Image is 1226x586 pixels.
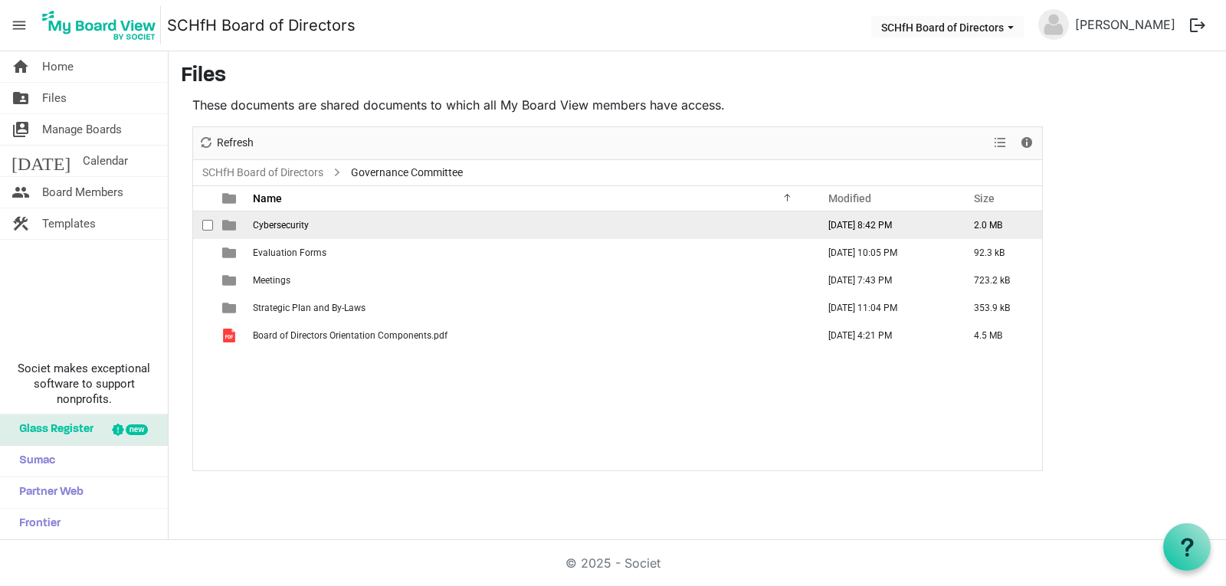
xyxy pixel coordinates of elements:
[1014,127,1040,159] div: Details
[193,322,213,349] td: checkbox
[196,133,257,152] button: Refresh
[812,267,958,294] td: May 03, 2025 7:43 PM column header Modified
[213,294,248,322] td: is template cell column header type
[253,247,326,258] span: Evaluation Forms
[253,192,282,205] span: Name
[199,163,326,182] a: SCHfH Board of Directors
[126,424,148,435] div: new
[192,96,1043,114] p: These documents are shared documents to which all My Board View members have access.
[1038,9,1069,40] img: no-profile-picture.svg
[11,509,61,539] span: Frontier
[181,64,1214,90] h3: Files
[193,267,213,294] td: checkbox
[213,239,248,267] td: is template cell column header type
[974,192,995,205] span: Size
[11,208,30,239] span: construction
[193,127,259,159] div: Refresh
[11,51,30,82] span: home
[215,133,255,152] span: Refresh
[11,146,70,176] span: [DATE]
[958,322,1042,349] td: 4.5 MB is template cell column header Size
[248,267,812,294] td: Meetings is template cell column header Name
[42,114,122,145] span: Manage Boards
[11,83,30,113] span: folder_shared
[193,211,213,239] td: checkbox
[5,11,34,40] span: menu
[958,239,1042,267] td: 92.3 kB is template cell column header Size
[958,211,1042,239] td: 2.0 MB is template cell column header Size
[38,6,161,44] img: My Board View Logo
[38,6,167,44] a: My Board View Logo
[991,133,1009,152] button: View dropdownbutton
[248,239,812,267] td: Evaluation Forms is template cell column header Name
[167,10,356,41] a: SCHfH Board of Directors
[253,330,447,341] span: Board of Directors Orientation Components.pdf
[988,127,1014,159] div: View
[253,220,309,231] span: Cybersecurity
[11,446,55,476] span: Sumac
[348,163,466,182] span: Governance Committee
[253,303,366,313] span: Strategic Plan and By-Laws
[11,414,93,445] span: Glass Register
[213,267,248,294] td: is template cell column header type
[958,267,1042,294] td: 723.2 kB is template cell column header Size
[812,322,958,349] td: June 13, 2025 4:21 PM column header Modified
[213,211,248,239] td: is template cell column header type
[958,294,1042,322] td: 353.9 kB is template cell column header Size
[1017,133,1038,152] button: Details
[11,477,84,508] span: Partner Web
[193,239,213,267] td: checkbox
[193,294,213,322] td: checkbox
[248,211,812,239] td: Cybersecurity is template cell column header Name
[42,177,123,208] span: Board Members
[812,211,958,239] td: August 13, 2025 8:42 PM column header Modified
[213,322,248,349] td: is template cell column header type
[11,177,30,208] span: people
[828,192,871,205] span: Modified
[42,51,74,82] span: Home
[1182,9,1214,41] button: logout
[42,208,96,239] span: Templates
[565,555,661,571] a: © 2025 - Societ
[248,294,812,322] td: Strategic Plan and By-Laws is template cell column header Name
[812,239,958,267] td: March 12, 2025 10:05 PM column header Modified
[83,146,128,176] span: Calendar
[1069,9,1182,40] a: [PERSON_NAME]
[871,16,1024,38] button: SCHfH Board of Directors dropdownbutton
[11,114,30,145] span: switch_account
[248,322,812,349] td: Board of Directors Orientation Components.pdf is template cell column header Name
[42,83,67,113] span: Files
[812,294,958,322] td: October 07, 2024 11:04 PM column header Modified
[253,275,290,286] span: Meetings
[7,361,161,407] span: Societ makes exceptional software to support nonprofits.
